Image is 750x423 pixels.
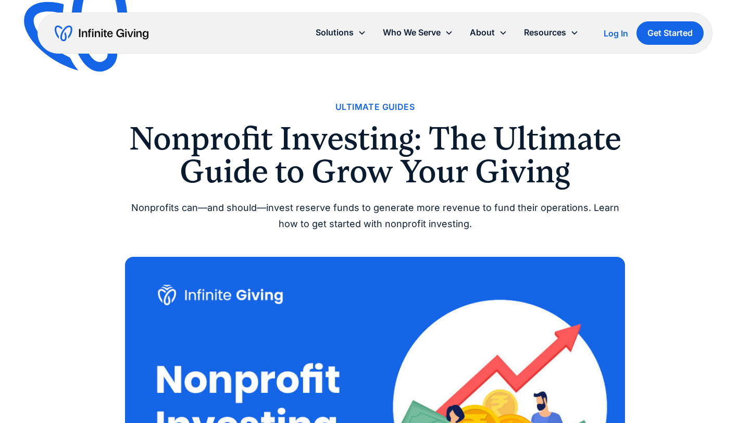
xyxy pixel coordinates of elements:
[636,21,704,45] a: Get Started
[335,100,415,114] a: Ultimate Guides
[55,25,148,42] a: home
[125,122,625,188] h1: Nonprofit Investing: The Ultimate Guide to Grow Your Giving
[374,21,461,44] div: Who We Serve
[316,26,354,40] div: Solutions
[524,26,566,40] div: Resources
[125,200,625,232] div: Nonprofits can—and should—invest reserve funds to generate more revenue to fund their operations....
[604,29,628,38] div: Log In
[383,26,441,40] div: Who We Serve
[604,27,628,40] a: Log In
[470,26,495,40] div: About
[307,21,374,44] div: Solutions
[516,21,587,44] div: Resources
[461,21,516,44] div: About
